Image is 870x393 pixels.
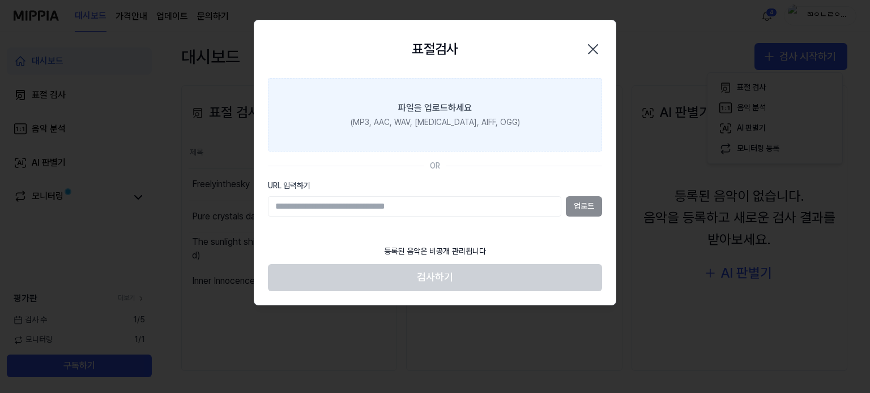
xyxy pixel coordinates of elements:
h2: 표절검사 [412,38,458,60]
label: URL 입력하기 [268,180,602,192]
div: 파일을 업로드하세요 [398,101,472,115]
div: OR [430,161,440,172]
div: 등록된 음악은 비공개 관리됩니다 [377,239,493,264]
div: (MP3, AAC, WAV, [MEDICAL_DATA], AIFF, OGG) [351,117,520,128]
